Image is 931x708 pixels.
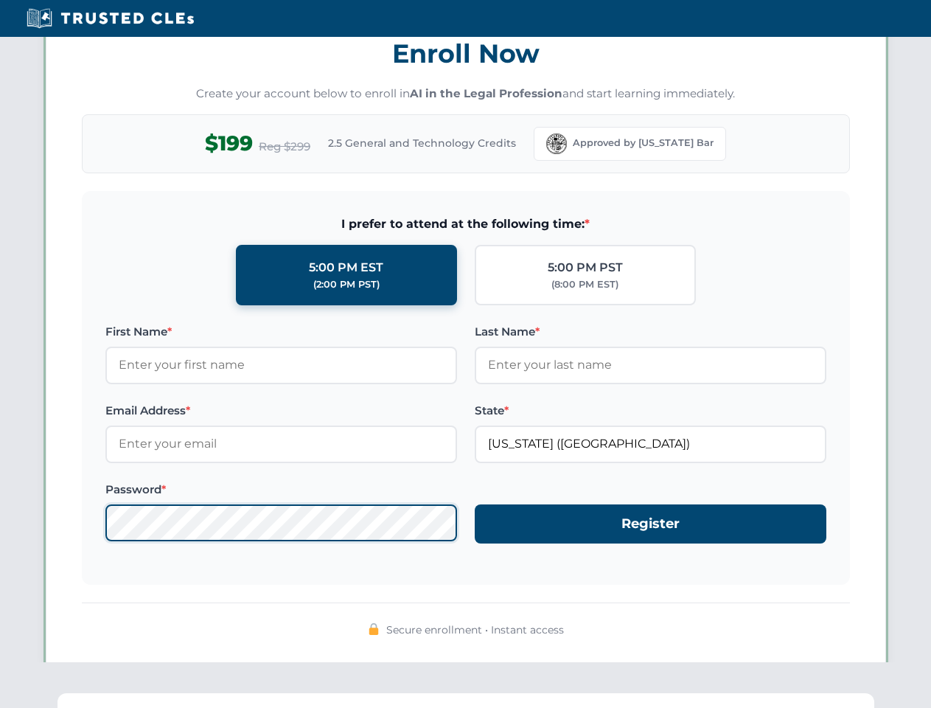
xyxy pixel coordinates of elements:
[475,323,826,341] label: Last Name
[475,504,826,544] button: Register
[546,133,567,154] img: Florida Bar
[548,258,623,277] div: 5:00 PM PST
[386,622,564,638] span: Secure enrollment • Instant access
[105,215,826,234] span: I prefer to attend at the following time:
[105,481,457,499] label: Password
[105,402,457,420] label: Email Address
[475,347,826,383] input: Enter your last name
[368,623,380,635] img: 🔒
[410,86,562,100] strong: AI in the Legal Profession
[105,323,457,341] label: First Name
[475,402,826,420] label: State
[328,135,516,151] span: 2.5 General and Technology Credits
[105,347,457,383] input: Enter your first name
[551,277,618,292] div: (8:00 PM EST)
[22,7,198,29] img: Trusted CLEs
[105,426,457,462] input: Enter your email
[475,426,826,462] input: Florida (FL)
[82,86,850,103] p: Create your account below to enroll in and start learning immediately.
[573,136,714,150] span: Approved by [US_STATE] Bar
[82,30,850,77] h3: Enroll Now
[313,277,380,292] div: (2:00 PM PST)
[309,258,383,277] div: 5:00 PM EST
[205,127,253,160] span: $199
[259,138,310,156] span: Reg $299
